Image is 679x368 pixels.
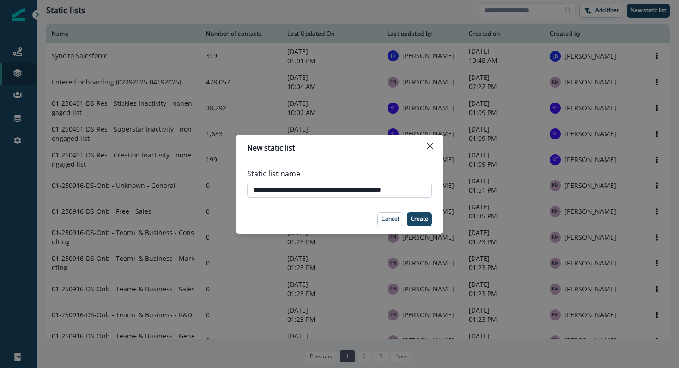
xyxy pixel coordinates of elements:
[411,216,428,222] p: Create
[407,212,432,226] button: Create
[423,139,437,153] button: Close
[382,216,399,222] p: Cancel
[247,168,300,179] p: Static list name
[247,142,295,153] p: New static list
[377,212,403,226] button: Cancel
